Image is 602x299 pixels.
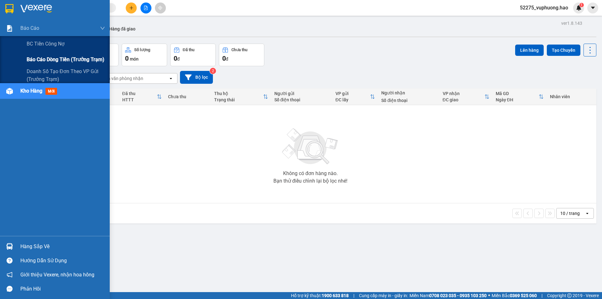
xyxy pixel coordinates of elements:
div: Số điện thoại [274,97,329,102]
span: 0 [222,55,226,62]
div: Bạn thử điều chỉnh lại bộ lọc nhé! [273,179,347,184]
span: Báo cáo [20,24,39,32]
div: Đã thu [122,91,157,96]
div: Trạng thái [214,97,263,102]
img: warehouse-icon [6,88,13,94]
span: 0 [125,55,129,62]
span: caret-down [590,5,596,11]
span: Giới thiệu Vexere, nhận hoa hồng [20,271,94,279]
sup: 2 [210,68,216,74]
button: plus [126,3,137,13]
strong: 0369 525 060 [510,293,537,298]
span: Cung cấp máy in - giấy in: [359,292,408,299]
span: 52275_vuphuong.hao [515,4,573,12]
span: Kho hàng [20,88,42,94]
button: Hàng đã giao [104,21,140,36]
div: VP gửi [335,91,370,96]
span: Hỗ trợ kỹ thuật: [291,292,349,299]
div: Người gửi [274,91,329,96]
span: | [353,292,354,299]
div: Chọn văn phòng nhận [100,75,143,82]
span: Báo cáo dòng tiền (trưởng trạm) [27,56,104,63]
div: Đã thu [183,48,194,52]
div: Chưa thu [168,94,208,99]
div: Mã GD [496,91,539,96]
button: Đã thu0đ [170,44,216,66]
span: Doanh số tạo đơn theo VP gửi (trưởng trạm) [27,67,105,83]
button: Số lượng0món [122,44,167,66]
img: warehouse-icon [6,243,13,250]
span: aim [158,6,162,10]
button: caret-down [587,3,598,13]
th: Toggle SortBy [493,88,547,105]
svg: open [585,211,590,216]
div: Không có đơn hàng nào. [283,171,338,176]
div: 10 / trang [560,210,580,216]
div: Số lượng [134,48,150,52]
span: question-circle [7,258,13,264]
th: Toggle SortBy [440,88,493,105]
span: down [100,26,105,31]
div: Người nhận [381,90,436,95]
th: Toggle SortBy [119,88,165,105]
span: đ [226,56,228,61]
span: 1 [580,3,583,7]
div: ver 1.8.143 [561,20,582,27]
span: notification [7,272,13,278]
button: Lên hàng [515,45,544,56]
span: món [130,56,139,61]
div: ĐC lấy [335,97,370,102]
span: message [7,286,13,292]
svg: open [168,76,173,81]
div: Hướng dẫn sử dụng [20,256,105,265]
img: icon-new-feature [576,5,582,11]
div: Phản hồi [20,284,105,294]
button: Tạo Chuyến [547,45,580,56]
div: ĐC giao [443,97,484,102]
img: svg+xml;base64,PHN2ZyBjbGFzcz0ibGlzdC1wbHVnX19zdmciIHhtbG5zPSJodHRwOi8vd3d3LnczLm9yZy8yMDAwL3N2Zy... [279,125,342,168]
div: Nhân viên [550,94,593,99]
span: đ [177,56,180,61]
span: plus [129,6,134,10]
button: Bộ lọc [180,71,213,84]
button: Chưa thu0đ [219,44,264,66]
span: file-add [144,6,148,10]
span: Miền Bắc [492,292,537,299]
span: ⚪️ [488,294,490,297]
span: | [541,292,542,299]
div: Thu hộ [214,91,263,96]
div: Số điện thoại [381,98,436,103]
div: Ngày ĐH [496,97,539,102]
span: copyright [567,293,572,298]
span: mới [45,88,57,95]
strong: 1900 633 818 [322,293,349,298]
strong: 0708 023 035 - 0935 103 250 [429,293,487,298]
th: Toggle SortBy [332,88,378,105]
div: Hàng sắp về [20,242,105,251]
span: BC tiền công nợ [27,40,65,48]
span: 0 [174,55,177,62]
sup: 1 [579,3,584,7]
button: aim [155,3,166,13]
div: Chưa thu [231,48,247,52]
img: logo-vxr [5,4,13,13]
img: solution-icon [6,25,13,32]
span: Miền Nam [409,292,487,299]
div: VP nhận [443,91,484,96]
th: Toggle SortBy [211,88,271,105]
button: file-add [140,3,151,13]
div: HTTT [122,97,157,102]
